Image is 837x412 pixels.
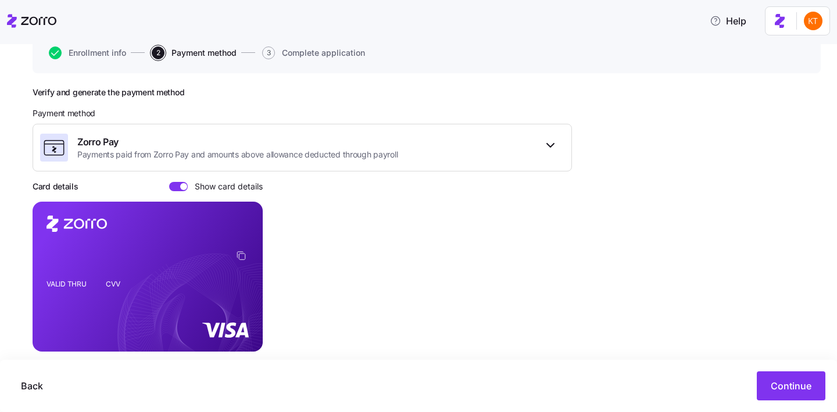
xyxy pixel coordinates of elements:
[262,46,365,59] button: 3Complete application
[188,182,263,191] span: Show card details
[700,9,756,33] button: Help
[49,46,126,59] button: Enrollment info
[69,49,126,57] span: Enrollment info
[262,46,275,59] span: 3
[710,14,746,28] span: Help
[33,87,572,98] h2: Verify and generate the payment method
[260,46,365,59] a: 3Complete application
[804,12,822,30] img: aad2ddc74cf02b1998d54877cdc71599
[21,379,43,393] span: Back
[33,108,95,119] span: Payment method
[12,371,52,400] button: Back
[77,135,398,149] span: Zorro Pay
[171,49,237,57] span: Payment method
[33,181,78,192] h3: Card details
[149,46,237,59] a: 2Payment method
[152,46,237,59] button: 2Payment method
[757,371,825,400] button: Continue
[282,49,365,57] span: Complete application
[77,149,398,160] span: Payments paid from Zorro Pay and amounts above allowance deducted through payroll
[46,46,126,59] a: Enrollment info
[152,46,164,59] span: 2
[46,280,87,288] tspan: VALID THRU
[236,250,246,261] button: copy-to-clipboard
[771,379,811,393] span: Continue
[106,280,120,288] tspan: CVV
